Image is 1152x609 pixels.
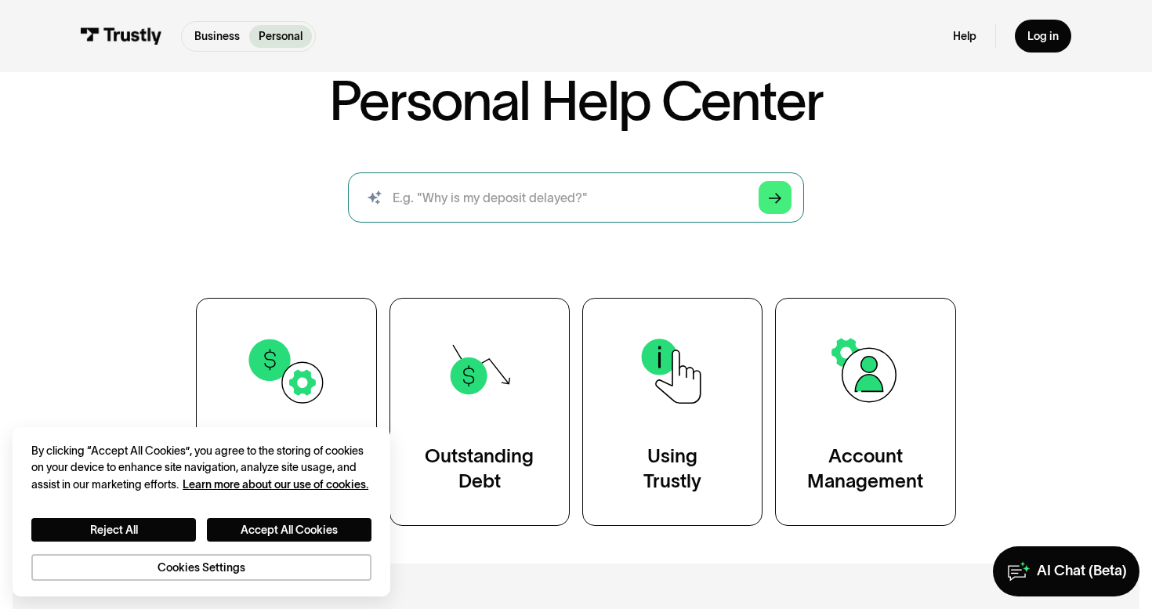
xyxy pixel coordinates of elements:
[183,478,368,491] a: More information about your privacy, opens in a new tab
[348,172,804,223] form: Search
[1015,20,1071,53] a: Log in
[389,298,570,526] a: OutstandingDebt
[1037,562,1127,580] div: AI Chat (Beta)
[31,554,371,581] button: Cookies Settings
[1027,29,1059,43] div: Log in
[81,27,162,45] img: Trustly Logo
[348,172,804,223] input: search
[196,298,376,526] a: TransactionSupport
[582,298,763,526] a: UsingTrustly
[31,518,196,542] button: Reject All
[643,444,701,494] div: Using Trustly
[259,28,302,45] p: Personal
[207,518,371,542] button: Accept All Cookies
[807,444,923,494] div: Account Management
[31,443,371,581] div: Privacy
[249,25,312,48] a: Personal
[775,298,955,526] a: AccountManagement
[993,546,1139,596] a: AI Chat (Beta)
[425,444,534,494] div: Outstanding Debt
[329,73,823,128] h1: Personal Help Center
[185,25,249,48] a: Business
[953,29,976,43] a: Help
[31,443,371,492] div: By clicking “Accept All Cookies”, you agree to the storing of cookies on your device to enhance s...
[194,28,240,45] p: Business
[13,427,390,596] div: Cookie banner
